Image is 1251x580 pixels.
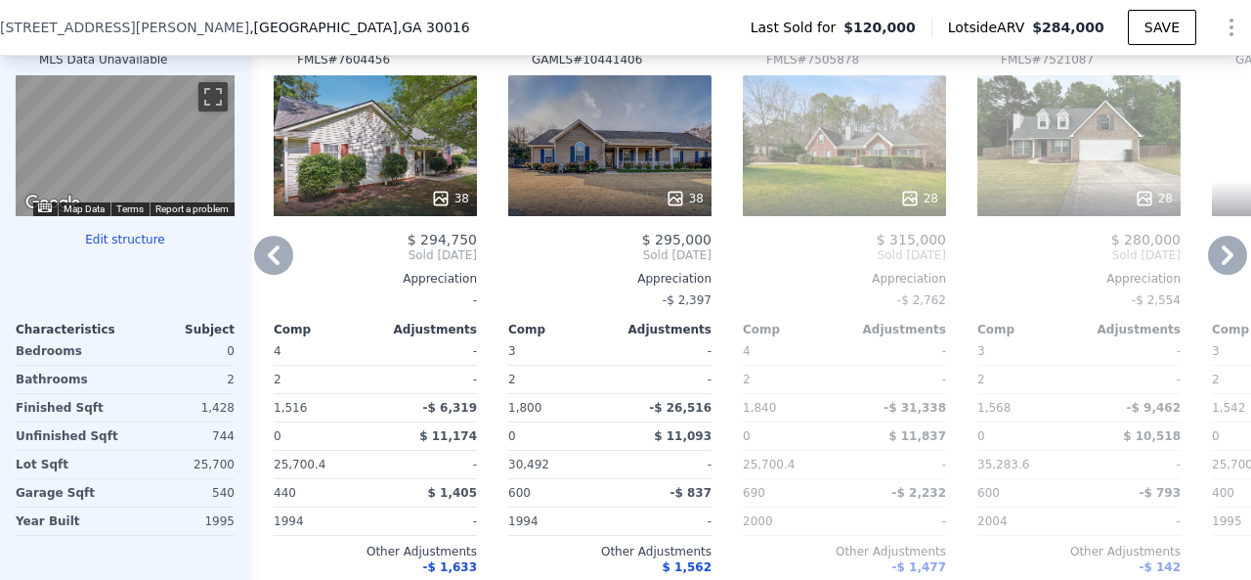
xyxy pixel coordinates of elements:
[129,479,235,507] div: 540
[431,189,469,208] div: 38
[274,271,477,287] div: Appreciation
[379,451,477,478] div: -
[116,203,144,214] a: Terms (opens in new tab)
[16,337,121,365] div: Bedrooms
[21,191,85,216] a: Open this area in Google Maps (opens a new window)
[1212,8,1251,47] button: Show Options
[669,486,712,500] span: -$ 837
[274,366,371,393] div: 2
[1128,10,1196,45] button: SAVE
[423,401,477,415] span: -$ 6,319
[977,508,1075,535] div: 2004
[1212,486,1234,500] span: 400
[508,271,712,287] div: Appreciation
[249,18,470,37] span: , [GEOGRAPHIC_DATA]
[274,287,477,314] div: -
[848,451,946,478] div: -
[614,451,712,478] div: -
[129,394,235,422] div: 1,428
[21,191,85,216] img: Google
[892,486,946,500] span: -$ 2,232
[16,232,235,247] button: Edit structure
[274,486,296,500] span: 440
[428,486,477,500] span: $ 1,405
[614,366,712,393] div: -
[297,52,390,67] div: FMLS # 7604456
[398,20,470,35] span: , GA 30016
[379,337,477,365] div: -
[39,52,168,67] div: MLS Data Unavailable
[1083,337,1181,365] div: -
[198,82,228,112] button: Toggle fullscreen view
[977,458,1029,471] span: 35,283.6
[508,544,712,559] div: Other Adjustments
[1083,508,1181,535] div: -
[64,202,105,216] button: Map Data
[977,271,1181,287] div: Appreciation
[129,508,235,535] div: 1995
[129,451,235,478] div: 25,700
[884,401,946,415] span: -$ 31,338
[1212,401,1245,415] span: 1,542
[274,401,307,415] span: 1,516
[16,366,121,393] div: Bathrooms
[900,189,938,208] div: 28
[274,544,477,559] div: Other Adjustments
[16,322,125,337] div: Characteristics
[16,451,121,478] div: Lot Sqft
[129,366,235,393] div: 2
[1083,451,1181,478] div: -
[977,486,1000,500] span: 600
[16,508,121,535] div: Year Built
[1135,189,1173,208] div: 28
[125,322,235,337] div: Subject
[614,337,712,365] div: -
[129,423,235,450] div: 744
[666,189,704,208] div: 38
[16,75,235,216] div: Map
[642,232,712,247] span: $ 295,000
[743,508,841,535] div: 2000
[508,401,541,415] span: 1,800
[977,544,1181,559] div: Other Adjustments
[663,560,712,574] span: $ 1,562
[844,322,946,337] div: Adjustments
[1139,560,1181,574] span: -$ 142
[877,232,946,247] span: $ 315,000
[610,322,712,337] div: Adjustments
[977,366,1075,393] div: 2
[848,366,946,393] div: -
[274,508,371,535] div: 1994
[375,322,477,337] div: Adjustments
[977,401,1011,415] span: 1,568
[766,52,859,67] div: FMLS # 7505878
[274,322,375,337] div: Comp
[379,508,477,535] div: -
[977,344,985,358] span: 3
[1132,293,1181,307] span: -$ 2,554
[508,322,610,337] div: Comp
[532,52,642,67] div: GAMLS # 10441406
[508,366,606,393] div: 2
[508,429,516,443] span: 0
[743,429,751,443] span: 0
[743,366,841,393] div: 2
[743,344,751,358] span: 4
[1139,486,1181,500] span: -$ 793
[1212,344,1220,358] span: 3
[274,344,281,358] span: 4
[977,429,985,443] span: 0
[419,429,477,443] span: $ 11,174
[274,247,477,263] span: Sold [DATE]
[743,544,946,559] div: Other Adjustments
[848,508,946,535] div: -
[743,486,765,500] span: 690
[649,401,712,415] span: -$ 26,516
[948,18,1032,37] span: Lotside ARV
[38,203,52,212] button: Keyboard shortcuts
[1001,52,1094,67] div: FMLS # 7521087
[129,337,235,365] div: 0
[843,18,916,37] span: $120,000
[1111,232,1181,247] span: $ 280,000
[1123,429,1181,443] span: $ 10,518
